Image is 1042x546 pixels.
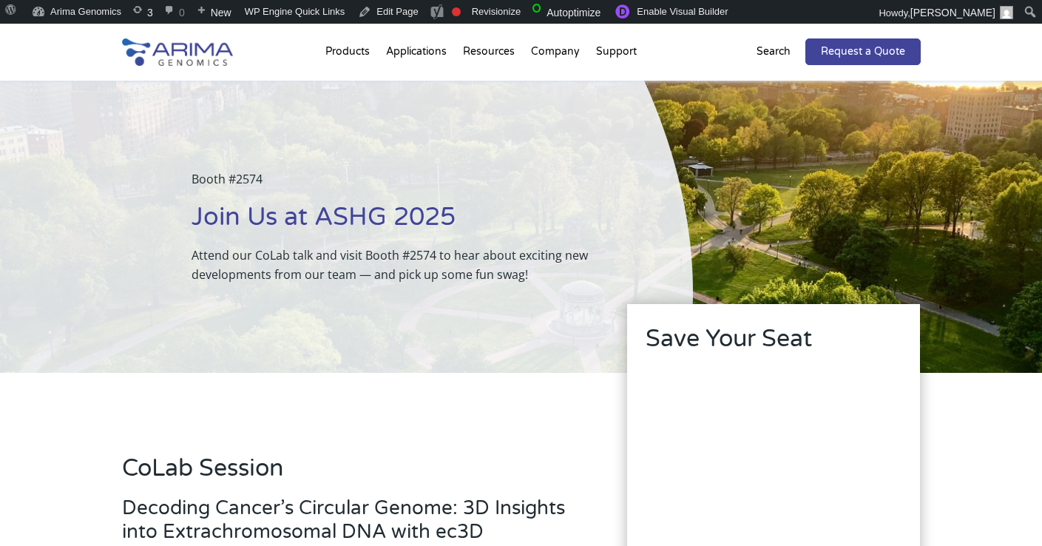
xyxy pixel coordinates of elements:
p: Search [757,42,791,61]
p: Attend our CoLab talk and visit Booth #2574 to hear about exciting new developments from our team... [192,246,619,284]
div: Focus keyphrase not set [452,7,461,16]
p: Booth #2574 [192,169,619,200]
span: [PERSON_NAME] [910,7,995,18]
h2: CoLab Session [122,452,583,496]
h2: Save Your Seat [646,323,901,367]
img: Arima-Genomics-logo [122,38,233,66]
a: Request a Quote [805,38,921,65]
h1: Join Us at ASHG 2025 [192,200,619,246]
